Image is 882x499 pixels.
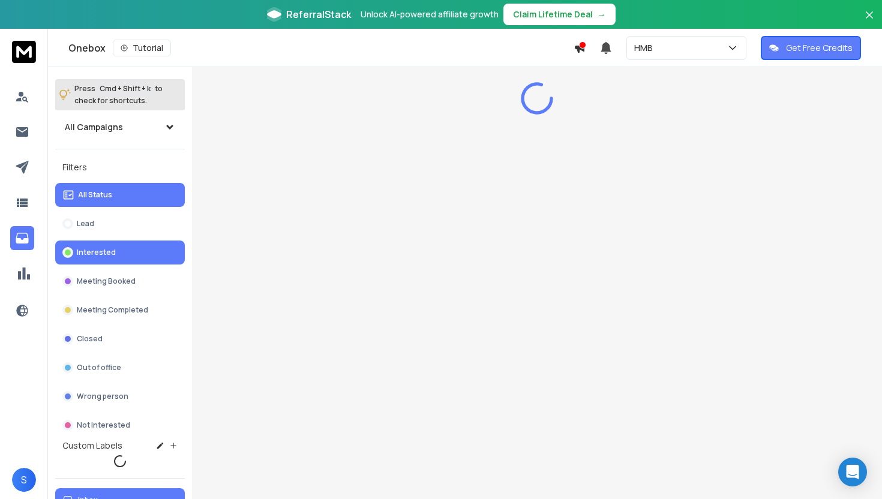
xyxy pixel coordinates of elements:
button: Not Interested [55,413,185,437]
p: Interested [77,248,116,257]
p: Meeting Booked [77,276,136,286]
p: Press to check for shortcuts. [74,83,163,107]
h3: Custom Labels [62,440,122,452]
p: Unlock AI-powered affiliate growth [361,8,499,20]
p: Wrong person [77,392,128,401]
span: ReferralStack [286,7,351,22]
button: All Status [55,183,185,207]
button: Out of office [55,356,185,380]
button: Interested [55,241,185,264]
h3: Filters [55,159,185,176]
p: Not Interested [77,420,130,430]
p: HMB [634,42,658,54]
button: Lead [55,212,185,236]
p: Lead [77,219,94,229]
button: Meeting Booked [55,269,185,293]
p: Out of office [77,363,121,372]
button: Get Free Credits [761,36,861,60]
button: Closed [55,327,185,351]
h1: All Campaigns [65,121,123,133]
button: S [12,468,36,492]
button: Claim Lifetime Deal→ [503,4,616,25]
button: All Campaigns [55,115,185,139]
span: → [598,8,606,20]
button: Wrong person [55,384,185,408]
p: All Status [78,190,112,200]
p: Closed [77,334,103,344]
button: Meeting Completed [55,298,185,322]
p: Meeting Completed [77,305,148,315]
span: Cmd + Shift + k [98,82,152,95]
div: Open Intercom Messenger [838,458,867,486]
p: Get Free Credits [786,42,853,54]
button: Close banner [862,7,877,36]
div: Onebox [68,40,574,56]
button: Tutorial [113,40,171,56]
